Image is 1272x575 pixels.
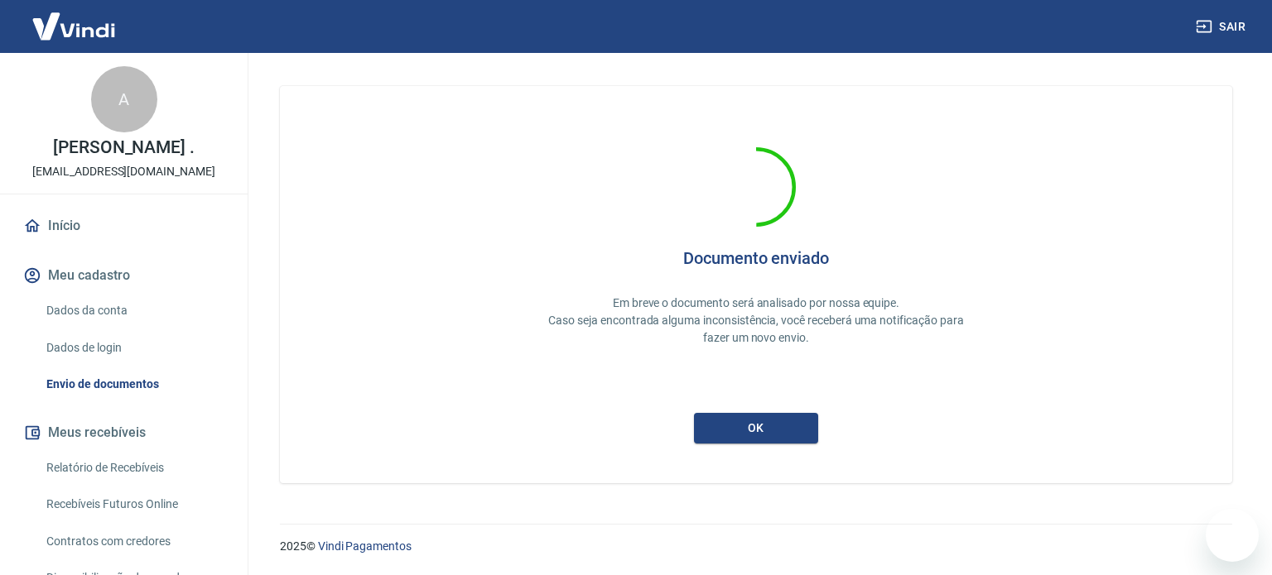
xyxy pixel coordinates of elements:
p: 2025 © [280,538,1232,555]
a: Relatório de Recebíveis [40,451,228,485]
p: Caso seja encontrada alguma inconsistência, você receberá uma notificação para fazer um novo envio. [539,312,974,347]
h4: Documento enviado [683,248,829,268]
a: Dados de login [40,331,228,365]
button: Sair [1192,12,1252,42]
button: Meus recebíveis [20,414,228,451]
p: Em breve o documento será analisado por nossa equipe. [539,295,974,312]
a: Recebíveis Futuros Online [40,487,228,521]
img: Vindi [20,1,128,51]
a: Dados da conta [40,294,228,328]
a: Vindi Pagamentos [318,539,412,553]
p: [EMAIL_ADDRESS][DOMAIN_NAME] [32,163,215,180]
iframe: Botão para abrir a janela de mensagens [1206,509,1259,562]
a: Contratos com credores [40,525,228,558]
button: ok [694,413,818,443]
div: A [91,66,157,132]
a: Envio de documentos [40,367,228,401]
button: Meu cadastro [20,257,228,294]
p: [PERSON_NAME] . [53,139,195,156]
a: Início [20,208,228,244]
